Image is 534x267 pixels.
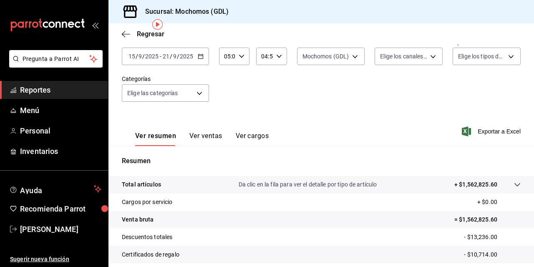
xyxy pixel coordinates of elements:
button: Pregunta a Parrot AI [9,50,103,68]
h3: Sucursal: Mochomos (GDL) [139,7,229,17]
input: ---- [145,53,159,60]
p: + $1,562,825.60 [454,180,497,189]
p: Certificados de regalo [122,250,179,259]
p: = $1,562,825.60 [454,215,521,224]
input: -- [162,53,170,60]
input: -- [128,53,136,60]
span: / [170,53,172,60]
p: + $0.00 [477,198,521,207]
span: / [177,53,179,60]
button: open_drawer_menu [92,22,98,28]
p: Total artículos [122,180,161,189]
input: -- [173,53,177,60]
span: / [136,53,138,60]
label: Fecha [122,39,209,45]
font: Reportes [20,86,50,94]
label: Hora inicio [219,39,249,45]
button: Ver ventas [189,132,222,146]
font: Inventarios [20,147,58,156]
input: -- [138,53,142,60]
p: Cargos por servicio [122,198,173,207]
label: Hora fin [256,39,287,45]
p: - $10,714.00 [464,250,521,259]
font: Sugerir nueva función [10,256,69,262]
p: Da clic en la fila para ver el detalle por tipo de artículo [239,180,377,189]
font: Ver resumen [135,132,176,140]
img: Marcador de información sobre herramientas [152,19,163,30]
span: Elige los tipos de orden [458,52,505,60]
button: Ver cargos [236,132,269,146]
label: Categorías [122,76,209,82]
span: Regresar [137,30,164,38]
font: Personal [20,126,50,135]
p: Venta bruta [122,215,154,224]
div: Pestañas de navegación [135,132,269,146]
font: [PERSON_NAME] [20,225,78,234]
span: Mochomos (GDL) [302,52,349,60]
span: - [160,53,161,60]
font: Menú [20,106,40,115]
a: Pregunta a Parrot AI [6,60,103,69]
input: ---- [179,53,194,60]
button: Regresar [122,30,164,38]
p: - $13,236.00 [464,233,521,242]
p: Resumen [122,156,521,166]
span: / [142,53,145,60]
button: Exportar a Excel [463,126,521,136]
p: Descuentos totales [122,233,172,242]
span: Elige los canales de venta [380,52,427,60]
span: Pregunta a Parrot AI [23,55,90,63]
font: Exportar a Excel [478,128,521,135]
span: Elige las categorías [127,89,178,97]
font: Recomienda Parrot [20,204,86,213]
span: Ayuda [20,184,91,194]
